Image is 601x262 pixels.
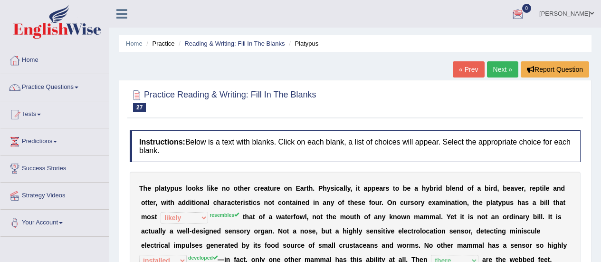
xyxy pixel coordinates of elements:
[143,184,148,192] b: h
[270,184,274,192] b: u
[249,199,251,206] b: t
[436,199,439,206] b: a
[240,199,243,206] b: r
[468,213,470,221] b: i
[323,184,327,192] b: h
[460,213,462,221] b: i
[455,199,457,206] b: t
[329,213,333,221] b: h
[304,184,306,192] b: r
[358,184,360,192] b: t
[258,184,260,192] b: r
[495,213,499,221] b: n
[285,213,287,221] b: t
[362,199,365,206] b: e
[164,184,167,192] b: t
[342,199,344,206] b: f
[383,184,385,192] b: r
[237,199,241,206] b: e
[515,213,519,221] b: n
[313,199,315,206] b: i
[305,199,310,206] b: d
[393,184,395,192] b: t
[257,199,260,206] b: s
[378,213,382,221] b: n
[272,199,275,206] b: t
[345,184,347,192] b: l
[326,213,329,221] b: t
[368,213,371,221] b: f
[471,184,474,192] b: f
[406,213,410,221] b: n
[126,40,143,47] a: Home
[546,199,548,206] b: l
[338,199,342,206] b: o
[286,39,318,48] li: Platypus
[522,184,524,192] b: r
[354,213,356,221] b: t
[297,199,302,206] b: n
[481,213,486,221] b: o
[190,199,192,206] b: i
[336,184,340,192] b: c
[397,213,401,221] b: o
[260,184,264,192] b: e
[196,184,200,192] b: k
[315,199,319,206] b: n
[410,199,414,206] b: s
[424,213,429,221] b: m
[525,199,529,206] b: s
[244,184,248,192] b: e
[264,199,268,206] b: n
[491,213,495,221] b: a
[214,184,218,192] b: e
[168,199,171,206] b: t
[401,213,406,221] b: w
[243,213,245,221] b: t
[470,213,474,221] b: s
[493,184,497,192] b: d
[408,199,410,206] b: r
[446,184,450,192] b: b
[227,199,231,206] b: a
[348,199,350,206] b: t
[459,184,464,192] b: d
[243,199,245,206] b: i
[318,184,323,192] b: P
[561,184,565,192] b: d
[141,213,147,221] b: m
[452,184,456,192] b: e
[371,199,375,206] b: o
[286,199,290,206] b: n
[403,184,407,192] b: b
[147,184,151,192] b: e
[350,199,354,206] b: h
[385,184,389,192] b: s
[141,199,145,206] b: o
[356,184,358,192] b: i
[503,213,507,221] b: o
[170,184,174,192] b: p
[477,184,481,192] b: a
[434,184,436,192] b: r
[196,199,200,206] b: o
[281,213,285,221] b: a
[475,199,479,206] b: h
[407,184,411,192] b: e
[356,213,361,221] b: h
[439,213,441,221] b: l
[560,199,563,206] b: a
[414,213,420,221] b: m
[327,184,331,192] b: y
[436,213,439,221] b: a
[453,61,484,78] a: « Prev
[130,130,581,162] h4: Below is a text with blanks. Click on each blank, a list of choices will appear. Select the appro...
[333,213,336,221] b: e
[222,184,226,192] b: n
[438,184,442,192] b: d
[186,184,188,192] b: l
[454,213,457,221] b: t
[263,213,265,221] b: f
[540,199,544,206] b: b
[536,184,540,192] b: p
